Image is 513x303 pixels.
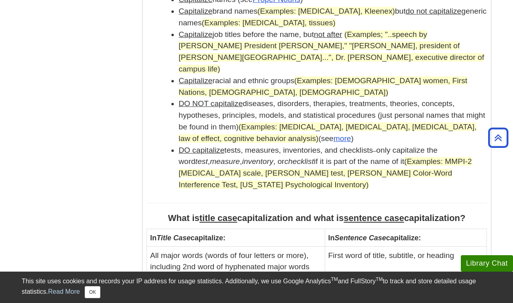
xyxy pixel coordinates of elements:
[257,7,395,15] span: (Examples: [MEDICAL_DATA], Kleenex)
[406,7,462,15] u: do not capitalize
[179,29,487,75] li: job titles before the name, but
[22,276,491,298] div: This site uses cookies and records your IP address for usage statistics. Additionally, we use Goo...
[48,288,80,295] a: Read More
[179,157,472,189] span: (Examples: MMPI-2 [MEDICAL_DATA] scale, [PERSON_NAME] test, [PERSON_NAME] Color-Word Interference...
[376,276,383,282] sup: TM
[202,18,336,27] span: (Examples: [MEDICAL_DATA], tissues)
[331,276,338,282] sup: TM
[147,247,325,276] td: All major words (words of four letters or more), including 2nd word of hyphenated major words
[325,247,487,276] td: First word of title, subtitle, or heading
[179,75,487,98] li: racial and ethnic groups
[85,286,100,298] button: Close
[168,213,466,223] strong: What is capitalization and what is capitalization?
[157,234,191,242] em: Title Case
[179,146,224,154] u: DO capitalize
[199,213,237,223] u: title case
[179,98,487,144] li: diseases, disorders, therapies, treatments, theories, concepts, hypotheses, principles, models, a...
[150,234,226,242] strong: In capitalize:
[210,157,240,166] em: measure
[179,123,476,143] span: (Examples: [MEDICAL_DATA], [MEDICAL_DATA], [MEDICAL_DATA], law of effect, cognitive behavior anal...
[335,234,386,242] em: Sentence Case
[334,134,351,143] a: more
[179,99,243,108] u: DO NOT capitalize
[195,157,208,166] em: test
[179,7,212,15] u: Capitalize
[344,213,404,223] u: sentence case
[314,30,342,39] u: not after
[242,157,273,166] em: inventory
[485,132,511,143] a: Back to Top
[373,147,376,154] span: –
[179,76,212,85] u: Capitalize
[179,6,487,29] li: brand names but generic names
[328,234,421,242] strong: In capitalize:
[179,30,212,39] u: Capitalize
[179,145,487,191] li: tests, measures, inventories, and checklists only capitalize the word , , , or if it is part of t...
[461,255,513,272] button: Library Chat
[179,76,467,96] span: (Examples: [DEMOGRAPHIC_DATA] women, First Nations, [DEMOGRAPHIC_DATA], [DEMOGRAPHIC_DATA])
[284,157,314,166] em: checklist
